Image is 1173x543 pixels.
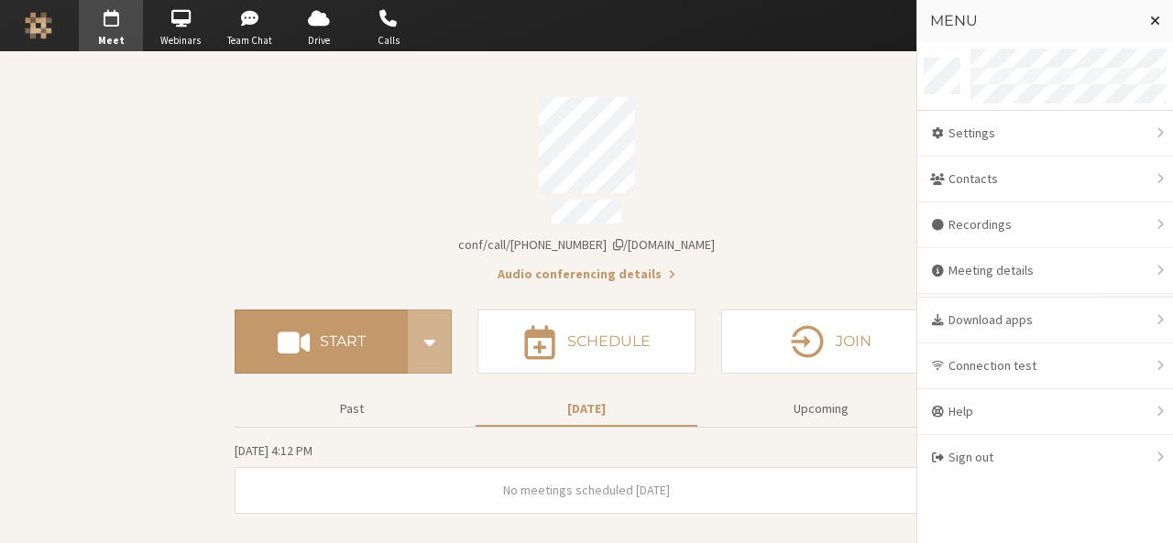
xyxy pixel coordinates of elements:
[25,12,52,39] img: Iotum
[458,235,715,255] button: Copy my meeting room linkCopy my meeting room link
[476,393,697,425] button: [DATE]
[710,393,932,425] button: Upcoming
[836,334,872,349] h4: Join
[917,248,1173,294] div: Meeting details
[477,310,695,374] button: Schedule
[917,202,1173,248] div: Recordings
[235,310,408,374] button: Start
[917,157,1173,202] div: Contacts
[503,482,670,498] span: No meetings scheduled [DATE]
[148,33,213,49] span: Webinars
[498,265,675,284] button: Audio conferencing details
[320,334,366,349] h4: Start
[408,310,452,374] div: Start conference options
[567,334,651,349] h4: Schedule
[287,33,351,49] span: Drive
[218,33,282,49] span: Team Chat
[235,442,312,459] span: [DATE] 4:12 PM
[917,111,1173,157] div: Settings
[458,236,715,253] span: Copy my meeting room link
[235,84,938,284] section: Account details
[721,310,938,374] button: Join
[241,393,463,425] button: Past
[79,33,143,49] span: Meet
[917,343,1173,389] div: Connection test
[930,13,1135,29] h3: Menu
[917,298,1173,343] div: Download apps
[235,440,938,514] section: Today's Meetings
[917,435,1173,480] div: Sign out
[356,33,421,49] span: Calls
[917,389,1173,435] div: Help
